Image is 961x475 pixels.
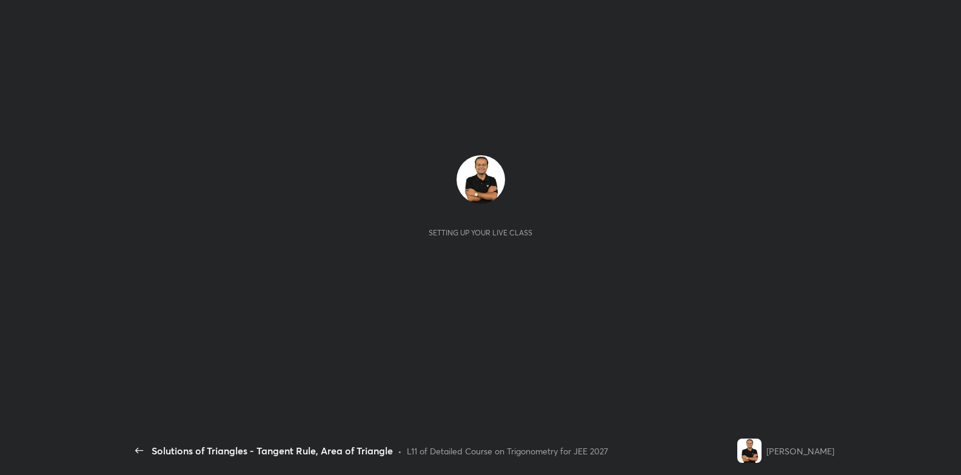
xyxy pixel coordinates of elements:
[429,228,532,237] div: Setting up your live class
[152,443,393,458] div: Solutions of Triangles - Tangent Rule, Area of Triangle
[457,155,505,204] img: fe4b8a03a1bf418596e07c738c76a6a1.jpg
[766,445,834,457] div: [PERSON_NAME]
[737,439,762,463] img: fe4b8a03a1bf418596e07c738c76a6a1.jpg
[407,445,608,457] div: L11 of Detailed Course on Trigonometry for JEE 2027
[398,445,402,457] div: •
